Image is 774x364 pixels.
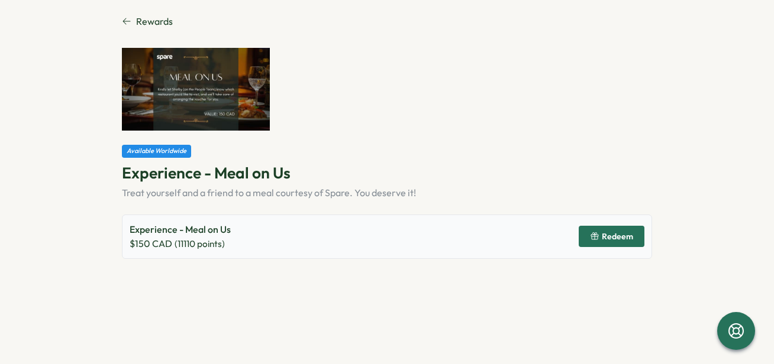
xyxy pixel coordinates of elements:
img: Experience - Meal on Us [122,48,270,131]
a: Rewards [122,14,652,29]
span: Rewards [136,14,173,29]
p: Experience - Meal on Us [130,222,231,237]
span: $ 150 CAD [130,236,172,251]
span: Redeem [602,232,633,240]
div: Available Worldwide [122,145,191,157]
span: ( 11110 points) [175,238,225,251]
p: Experience - Meal on Us [122,162,652,183]
button: Redeem [579,226,644,247]
div: Treat yourself and a friend to a meal courtesy of Spare. You deserve it! [122,186,652,200]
